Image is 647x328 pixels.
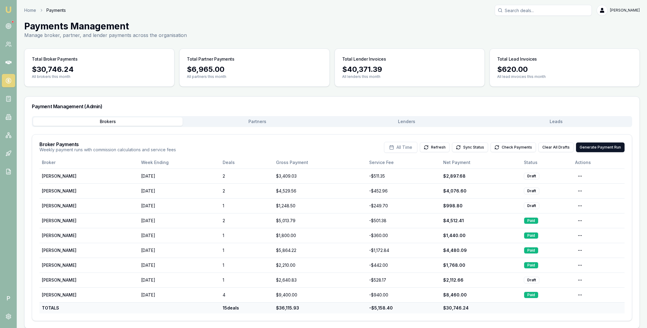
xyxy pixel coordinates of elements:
[42,292,136,298] div: [PERSON_NAME]
[42,188,136,194] div: [PERSON_NAME]
[139,273,220,287] td: [DATE]
[42,305,136,311] div: TOTALS
[276,292,364,298] div: $9,400.00
[139,228,220,243] td: [DATE]
[139,156,220,169] th: Week Ending
[139,258,220,273] td: [DATE]
[24,7,66,13] nav: breadcrumb
[369,262,438,268] div: - $442.00
[276,188,364,194] div: $4,529.56
[223,305,271,311] div: 15 deals
[42,233,136,239] div: [PERSON_NAME]
[187,65,322,74] div: $6,965.00
[524,188,539,194] div: Draft
[39,156,139,169] th: Broker
[524,217,538,224] div: Paid
[538,142,574,152] button: Clear All Drafts
[441,156,522,169] th: Net Payment
[276,305,364,311] div: $36,115.93
[276,277,364,283] div: $2,640.83
[369,292,438,298] div: - $940.00
[369,247,438,253] div: - $1,172.84
[369,188,438,194] div: - $452.96
[276,262,364,268] div: $2,210.00
[521,156,573,169] th: Status
[223,247,271,253] div: 1
[342,74,477,79] p: All lenders this month
[32,65,167,74] div: $30,746.24
[276,233,364,239] div: $1,800.00
[342,56,386,62] h3: Total Lender Invoices
[452,142,488,152] button: Sync Status
[443,292,519,298] div: $8,460.00
[443,218,519,224] div: $4,512.41
[42,203,136,209] div: [PERSON_NAME]
[223,292,271,298] div: 4
[139,169,220,183] td: [DATE]
[42,247,136,253] div: [PERSON_NAME]
[573,156,625,169] th: Actions
[524,202,539,209] div: Draft
[369,277,438,283] div: - $528.17
[396,144,412,150] span: All Time
[223,203,271,209] div: 1
[497,74,632,79] p: All lead invoices this month
[187,74,322,79] p: All partners this month
[187,56,234,62] h3: Total Partner Payments
[42,173,136,179] div: [PERSON_NAME]
[497,56,537,62] h3: Total Lead Invoices
[32,104,632,109] h3: Payment Management (Admin)
[369,305,438,311] div: - $5,158.40
[39,142,176,147] h3: Broker Payments
[576,142,625,152] button: Generate Payment Run
[443,247,519,253] div: $4,480.09
[32,56,78,62] h3: Total Broker Payments
[223,262,271,268] div: 1
[524,262,538,269] div: Paid
[223,277,271,283] div: 1
[443,203,519,209] div: $998.80
[490,142,536,152] button: Check Payments
[2,292,15,305] span: P
[223,188,271,194] div: 2
[610,8,640,13] span: [PERSON_NAME]
[220,156,274,169] th: Deals
[524,277,539,283] div: Draft
[139,213,220,228] td: [DATE]
[24,7,36,13] a: Home
[223,233,271,239] div: 1
[369,173,438,179] div: - $511.35
[39,147,176,153] p: Weekly payment runs with commission calculations and service fees
[420,142,450,152] button: Refresh
[46,7,66,13] span: Payments
[5,6,12,13] img: emu-icon-u.png
[276,173,364,179] div: $3,409.03
[342,65,477,74] div: $40,371.39
[524,173,539,179] div: Draft
[524,232,538,239] div: Paid
[495,5,592,16] input: Search deals
[369,203,438,209] div: - $249.70
[443,305,519,311] div: $30,746.24
[42,218,136,224] div: [PERSON_NAME]
[274,156,367,169] th: Gross Payment
[443,262,519,268] div: $1,768.00
[481,117,631,126] button: Leads
[139,183,220,198] td: [DATE]
[24,32,187,39] p: Manage broker, partner, and lender payments across the organisation
[42,262,136,268] div: [PERSON_NAME]
[276,247,364,253] div: $5,864.22
[139,243,220,258] td: [DATE]
[524,247,538,254] div: Paid
[32,74,167,79] p: All brokers this month
[276,218,364,224] div: $5,013.79
[139,198,220,213] td: [DATE]
[139,287,220,302] td: [DATE]
[443,233,519,239] div: $1,440.00
[443,173,519,179] div: $2,897.68
[369,233,438,239] div: - $360.00
[276,203,364,209] div: $1,248.50
[443,277,519,283] div: $2,112.66
[367,156,441,169] th: Service Fee
[332,117,482,126] button: Lenders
